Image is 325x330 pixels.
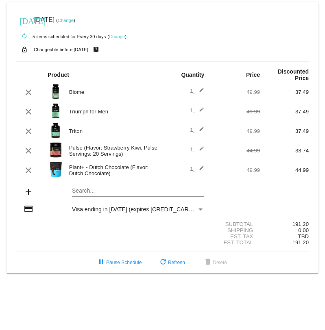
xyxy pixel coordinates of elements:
div: Biome [65,89,163,95]
a: Change [109,34,125,39]
img: Image-1-Triumph_carousel-front-transp.png [48,103,64,119]
img: Image-1-Carousel-Triton-Transp.png [48,122,64,139]
span: Delete [203,260,227,265]
mat-select: Payment Method [72,206,204,213]
div: 49.99 [211,89,260,95]
span: TBD [298,233,309,239]
mat-icon: autorenew [20,32,29,41]
div: 37.49 [260,89,309,95]
button: Refresh [152,255,192,270]
div: 49.99 [211,167,260,173]
strong: Quantity [181,72,204,78]
strong: Price [246,72,260,78]
mat-icon: add [24,187,33,197]
mat-icon: refresh [158,258,168,267]
mat-icon: clear [24,87,33,97]
mat-icon: pause [96,258,106,267]
div: Subtotal [211,221,260,227]
span: 1 [190,107,204,113]
small: ( ) [56,18,75,23]
mat-icon: clear [24,165,33,175]
span: 191.20 [292,239,309,245]
input: Search... [72,188,204,194]
div: 44.99 [260,167,309,173]
mat-icon: [DATE] [20,15,29,25]
small: ( ) [107,34,127,39]
div: 37.49 [260,128,309,134]
img: Image-1-Carousel-Pulse-20S-Strw-Kiwi-Trransp.png [48,142,64,158]
span: 1 [190,166,204,172]
mat-icon: edit [194,126,204,136]
mat-icon: live_help [91,44,101,55]
mat-icon: clear [24,146,33,156]
strong: Product [48,72,69,78]
button: Pause Schedule [90,255,148,270]
img: Image-1-Carousel-Biome-Transp.png [48,83,64,100]
span: Pause Schedule [96,260,142,265]
div: Plant+ - Dutch Chocolate (Flavor: Dutch Chocolate) [65,164,163,176]
mat-icon: delete [203,258,213,267]
mat-icon: clear [24,126,33,136]
mat-icon: edit [194,107,204,117]
mat-icon: lock_open [20,44,29,55]
mat-icon: edit [194,165,204,175]
mat-icon: edit [194,146,204,156]
span: 0.00 [298,227,309,233]
div: Shipping [211,227,260,233]
span: 1 [190,146,204,152]
div: Pulse (Flavor: Strawberry Kiwi, Pulse Servings: 20 Servings) [65,145,163,157]
strong: Discounted Price [278,68,309,81]
span: Refresh [158,260,185,265]
mat-icon: clear [24,107,33,117]
img: Image-1-Carousel-Plant-Chocolate-no-badge-Transp.png [48,161,64,178]
span: 1 [190,88,204,94]
mat-icon: credit_card [24,204,33,214]
small: Changeable before [DATE] [34,47,88,52]
button: Delete [196,255,233,270]
span: Visa ending in [DATE] (expires [CREDIT_CARD_DATA]) [72,206,214,213]
mat-icon: edit [194,87,204,97]
a: Change [58,18,74,23]
div: Triumph for Men [65,109,163,115]
div: Triton [65,128,163,134]
div: 33.74 [260,148,309,154]
span: 1 [190,127,204,133]
div: 44.99 [211,148,260,154]
small: 5 items scheduled for Every 30 days [16,34,106,39]
div: Est. Tax [211,233,260,239]
div: Est. Total [211,239,260,245]
div: 37.49 [260,109,309,115]
div: 49.99 [211,128,260,134]
div: 49.99 [211,109,260,115]
div: 191.20 [260,221,309,227]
